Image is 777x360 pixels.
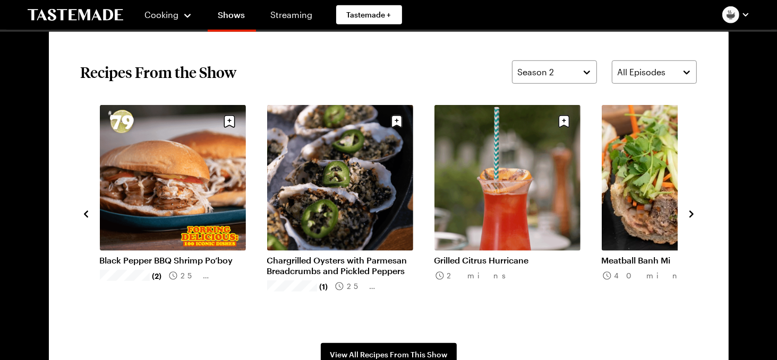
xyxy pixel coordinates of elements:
[722,6,750,23] button: Profile picture
[554,111,574,131] button: Save recipe
[602,105,769,322] div: 8 / 27
[618,66,666,78] span: All Episodes
[144,10,178,20] span: Cooking
[347,10,391,20] span: Tastemade +
[28,9,123,21] a: To Tastemade Home Page
[518,66,554,78] span: Season 2
[81,207,91,219] button: navigate to previous item
[100,255,246,266] a: Black Pepper BBQ Shrimp Po’boy
[81,63,237,82] h2: Recipes From the Show
[208,2,256,32] a: Shows
[267,255,413,276] a: Chargrilled Oysters with Parmesan Breadcrumbs and Pickled Peppers
[602,255,748,266] a: Meatball Banh Mi
[686,207,697,219] button: navigate to next item
[336,5,402,24] a: Tastemade +
[387,111,407,131] button: Save recipe
[219,111,240,131] button: Save recipe
[434,255,580,266] a: Grilled Citrus Hurricane
[512,60,597,84] button: Season 2
[144,2,193,28] button: Cooking
[434,105,602,322] div: 7 / 27
[267,105,434,322] div: 6 / 27
[100,105,267,322] div: 5 / 27
[722,6,739,23] img: Profile picture
[612,60,697,84] button: All Episodes
[330,349,447,360] span: View All Recipes From This Show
